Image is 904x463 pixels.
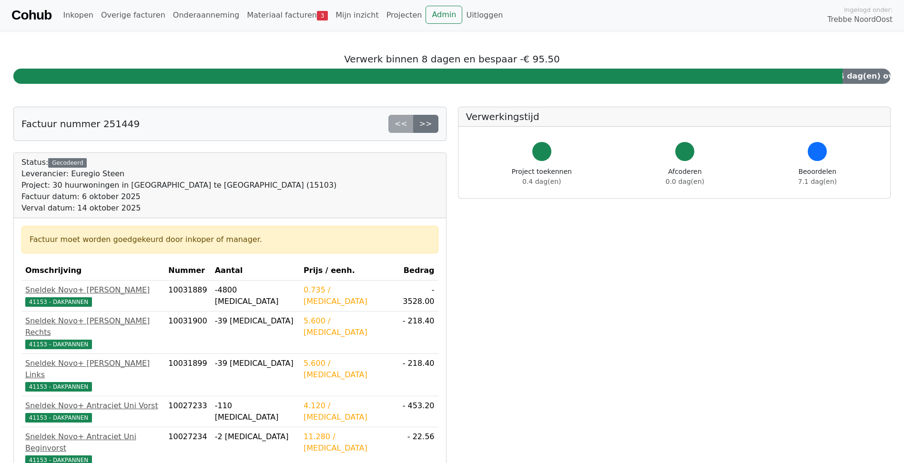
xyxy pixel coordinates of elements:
div: -39 [MEDICAL_DATA] [215,315,296,327]
a: Admin [426,6,462,24]
td: - 3528.00 [396,281,438,312]
div: Verval datum: 14 oktober 2025 [21,202,336,214]
span: 3 [317,11,328,20]
div: Sneldek Novo+ [PERSON_NAME] Links [25,358,161,381]
a: Onderaanneming [169,6,243,25]
span: 41153 - DAKPANNEN [25,382,92,392]
div: 5.600 / [MEDICAL_DATA] [304,358,392,381]
a: Uitloggen [462,6,507,25]
span: Trebbe NoordOost [828,14,893,25]
div: Leverancier: Euregio Steen [21,168,336,180]
td: - 218.40 [396,354,438,396]
h5: Verwerk binnen 8 dagen en bespaar -€ 95.50 [13,53,891,65]
div: Project: 30 huurwoningen in [GEOGRAPHIC_DATA] te [GEOGRAPHIC_DATA] (15103) [21,180,336,191]
div: Status: [21,157,336,214]
div: Project toekennen [512,167,572,187]
div: 4.120 / [MEDICAL_DATA] [304,400,392,423]
div: 0.735 / [MEDICAL_DATA] [304,284,392,307]
div: -39 [MEDICAL_DATA] [215,358,296,369]
a: Overige facturen [97,6,169,25]
td: 10031889 [164,281,211,312]
span: Ingelogd onder: [844,5,893,14]
span: 41153 - DAKPANNEN [25,413,92,423]
div: Sneldek Novo+ [PERSON_NAME] [25,284,161,296]
div: Factuur datum: 6 oktober 2025 [21,191,336,202]
th: Prijs / eenh. [300,261,396,281]
th: Omschrijving [21,261,164,281]
a: Sneldek Novo+ [PERSON_NAME] Links41153 - DAKPANNEN [25,358,161,392]
a: Cohub [11,4,51,27]
td: - 453.20 [396,396,438,427]
div: -4800 [MEDICAL_DATA] [215,284,296,307]
div: 11.280 / [MEDICAL_DATA] [304,431,392,454]
td: 10031899 [164,354,211,396]
h5: Factuur nummer 251449 [21,118,140,130]
span: 0.0 dag(en) [666,178,704,185]
div: 0.4 dag(en) over [843,69,891,84]
a: Materiaal facturen3 [243,6,332,25]
div: Factuur moet worden goedgekeurd door inkoper of manager. [30,234,430,245]
h5: Verwerkingstijd [466,111,883,122]
div: 5.600 / [MEDICAL_DATA] [304,315,392,338]
td: 10031900 [164,312,211,354]
div: Sneldek Novo+ Antraciet Uni Vorst [25,400,161,412]
a: Inkopen [59,6,97,25]
span: 0.4 dag(en) [522,178,561,185]
td: - 218.40 [396,312,438,354]
a: Mijn inzicht [332,6,383,25]
div: Sneldek Novo+ Antraciet Uni Beginvorst [25,431,161,454]
a: Sneldek Novo+ [PERSON_NAME]41153 - DAKPANNEN [25,284,161,307]
div: Beoordelen [798,167,837,187]
div: -2 [MEDICAL_DATA] [215,431,296,443]
div: Gecodeerd [48,158,87,168]
a: >> [413,115,438,133]
div: Afcoderen [666,167,704,187]
div: -110 [MEDICAL_DATA] [215,400,296,423]
span: 41153 - DAKPANNEN [25,297,92,307]
div: Sneldek Novo+ [PERSON_NAME] Rechts [25,315,161,338]
a: Projecten [383,6,426,25]
a: Sneldek Novo+ [PERSON_NAME] Rechts41153 - DAKPANNEN [25,315,161,350]
th: Nummer [164,261,211,281]
span: 7.1 dag(en) [798,178,837,185]
a: Sneldek Novo+ Antraciet Uni Vorst41153 - DAKPANNEN [25,400,161,423]
td: 10027233 [164,396,211,427]
th: Bedrag [396,261,438,281]
th: Aantal [211,261,300,281]
span: 41153 - DAKPANNEN [25,340,92,349]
